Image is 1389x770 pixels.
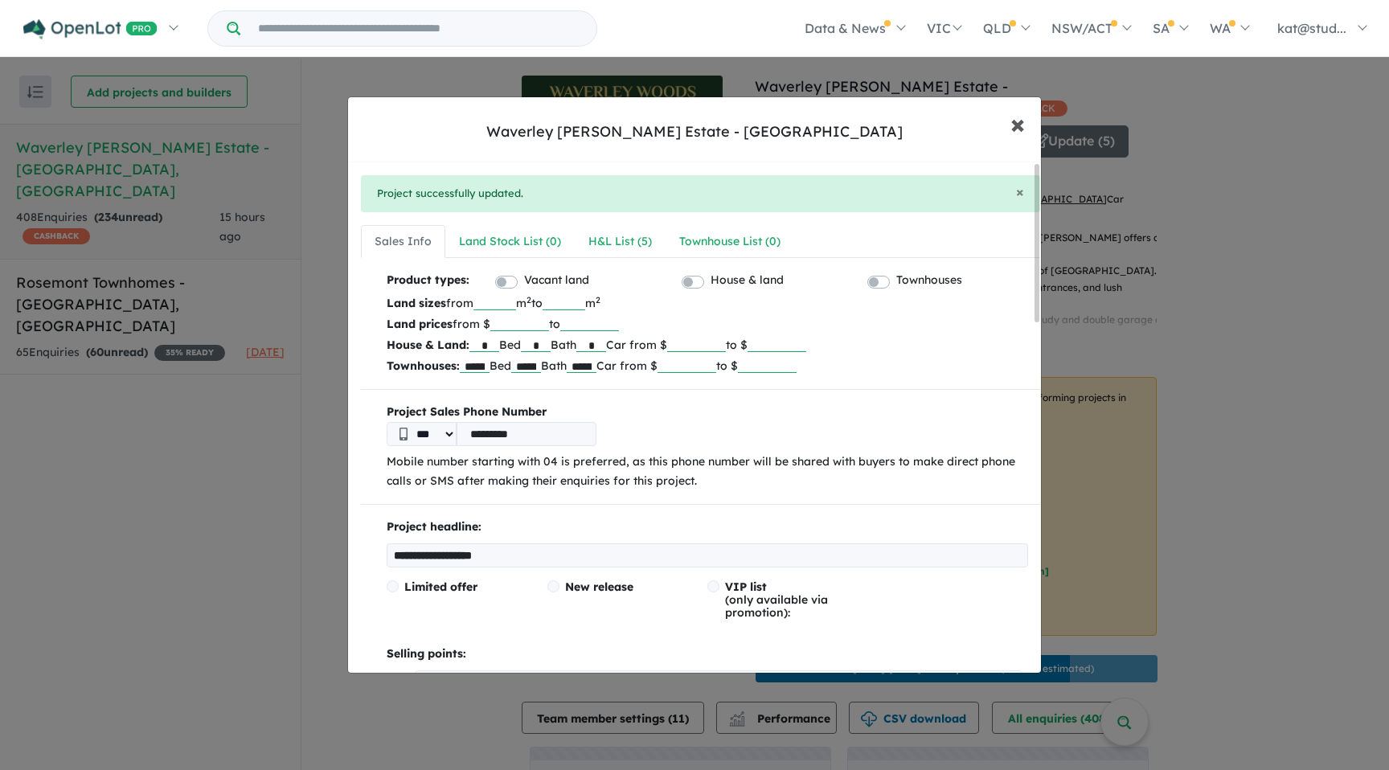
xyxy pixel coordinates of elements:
b: Land sizes [387,296,446,310]
b: Product types: [387,271,469,293]
img: Openlot PRO Logo White [23,19,158,39]
sup: 2 [527,294,531,305]
label: Townhouses [896,271,962,290]
span: New release [565,580,633,594]
sup: 2 [596,294,600,305]
div: H&L List ( 5 ) [588,232,652,252]
span: × [1016,182,1024,201]
p: Bed Bath Car from $ to $ [387,334,1028,355]
span: (only available via promotion): [725,580,828,620]
div: Waverley [PERSON_NAME] Estate - [GEOGRAPHIC_DATA] [486,121,903,142]
span: kat@stud... [1277,20,1346,36]
b: Project Sales Phone Number [387,403,1028,422]
p: Selling points: [387,645,1028,664]
div: Townhouse List ( 0 ) [679,232,781,252]
button: Close [1016,185,1024,199]
label: Vacant land [524,271,589,290]
span: × [1010,106,1025,141]
div: Project successfully updated. [361,175,1040,212]
p: from $ to [387,313,1028,334]
label: House & land [711,271,784,290]
div: Sales Info [375,232,432,252]
b: House & Land: [387,338,469,352]
b: Townhouses: [387,358,460,373]
p: Project headline: [387,518,1028,537]
p: Bed Bath Car from $ to $ [387,355,1028,376]
b: Land prices [387,317,453,331]
img: Phone icon [399,428,408,440]
span: VIP list [725,580,767,594]
div: Land Stock List ( 0 ) [459,232,561,252]
p: Mobile number starting with 04 is preferred, as this phone number will be shared with buyers to m... [387,453,1028,491]
input: Try estate name, suburb, builder or developer [244,11,593,46]
span: Limited offer [404,580,477,594]
p: from m to m [387,293,1028,313]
